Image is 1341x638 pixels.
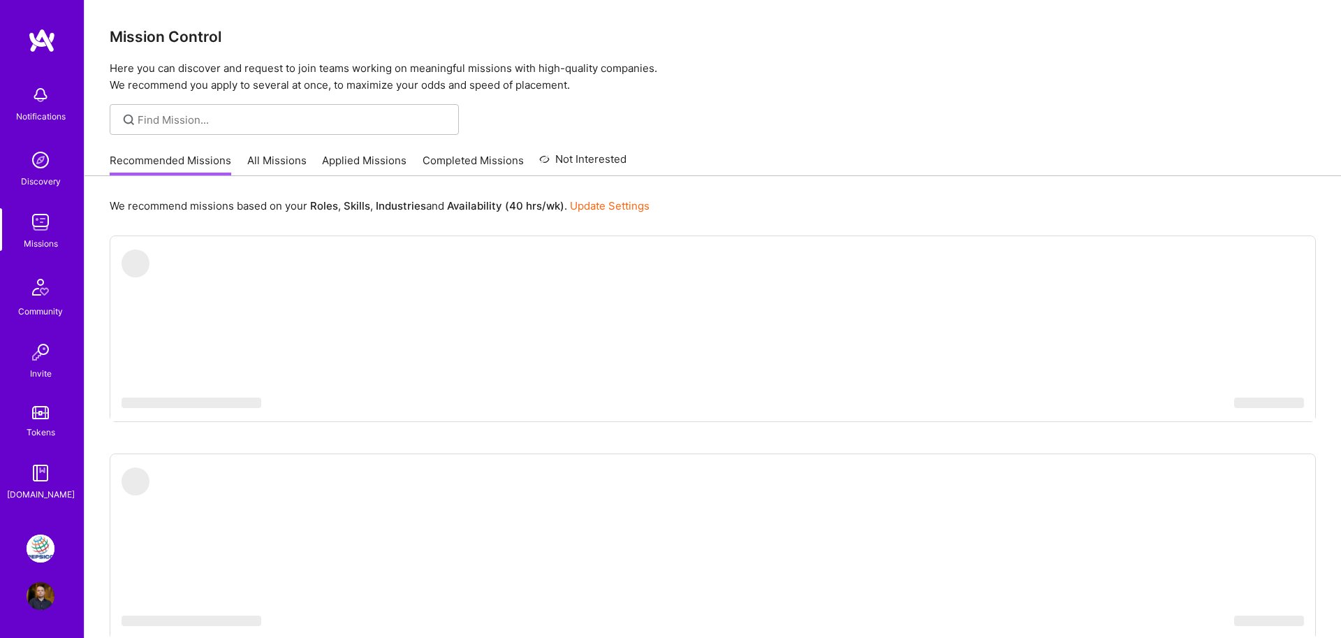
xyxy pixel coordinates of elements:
[121,112,137,128] i: icon SearchGrey
[570,199,650,212] a: Update Settings
[539,151,626,176] a: Not Interested
[23,582,58,610] a: User Avatar
[24,270,57,304] img: Community
[27,208,54,236] img: teamwork
[344,199,370,212] b: Skills
[27,582,54,610] img: User Avatar
[7,487,75,502] div: [DOMAIN_NAME]
[18,304,63,319] div: Community
[27,535,54,563] img: PepsiCo: SodaStream Intl. 2024 AOP
[110,28,1316,45] h3: Mission Control
[138,113,448,127] input: Find Mission...
[16,109,66,124] div: Notifications
[110,198,650,213] p: We recommend missions based on your , , and .
[27,81,54,109] img: bell
[30,366,52,381] div: Invite
[24,236,58,251] div: Missions
[27,425,55,440] div: Tokens
[32,406,49,419] img: tokens
[322,153,406,176] a: Applied Missions
[27,146,54,174] img: discovery
[21,174,61,189] div: Discovery
[27,338,54,366] img: Invite
[310,199,338,212] b: Roles
[447,199,564,212] b: Availability (40 hrs/wk)
[27,459,54,487] img: guide book
[110,60,1316,94] p: Here you can discover and request to join teams working on meaningful missions with high-quality ...
[423,153,524,176] a: Completed Missions
[110,153,231,176] a: Recommended Missions
[376,199,426,212] b: Industries
[23,535,58,563] a: PepsiCo: SodaStream Intl. 2024 AOP
[28,28,56,53] img: logo
[247,153,307,176] a: All Missions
